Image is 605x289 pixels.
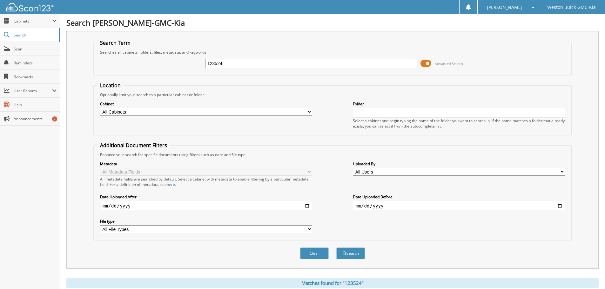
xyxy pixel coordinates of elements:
input: start [100,201,312,211]
button: Clear [300,247,329,259]
span: Announcements [14,116,57,122]
span: Cabinets [14,18,52,24]
label: Date Uploaded Before [353,194,565,200]
legend: Search Term [97,39,134,46]
legend: Location [97,82,124,89]
button: Search [336,247,365,259]
label: Uploaded By [353,161,565,167]
div: All metadata fields are searched by default. Select a cabinet with metadata to enable filtering b... [100,176,312,187]
label: Date Uploaded After [100,194,312,200]
img: scan123-logo-white.svg [6,3,54,11]
span: User Reports [14,88,52,94]
span: Reminders [14,60,57,66]
div: Optionally limit your search to a particular cabinet or folder [97,92,568,97]
a: here [167,182,175,187]
label: Metadata [100,161,312,167]
input: end [353,201,565,211]
div: Select a cabinet and begin typing the name of the folder you want to search in. If the name match... [353,118,565,129]
label: File type [100,219,312,224]
span: Bookmarks [14,74,57,80]
div: Enhance your search for specific documents using filters such as date and file type. [97,152,568,157]
div: Matches found for "123524" [66,278,599,288]
span: Scan [14,46,57,52]
span: Help [14,102,57,108]
legend: Additional Document Filters [97,142,170,149]
div: Searches all cabinets, folders, files, metadata, and keywords [97,49,568,55]
label: Cabinet [100,101,312,107]
h1: Search [PERSON_NAME]-GMC-Kia [66,17,599,28]
span: Advanced Search [435,61,463,66]
span: [PERSON_NAME] [487,5,522,9]
div: 2 [52,116,57,122]
span: Search [14,32,56,38]
span: Weston Buick-GMC-Kia [547,5,596,9]
label: Folder [353,101,565,107]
